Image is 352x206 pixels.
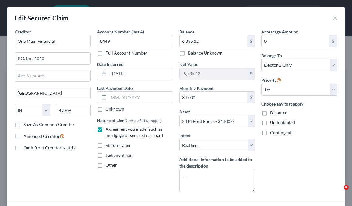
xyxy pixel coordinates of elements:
label: Balance [179,28,194,35]
label: Balance Unknown [188,50,223,56]
span: Omit from Creditor Matrix [24,145,76,150]
label: Priority [261,76,281,84]
input: Apt, Suite, etc... [15,70,90,82]
input: MM/DD/YYYY [109,68,172,80]
label: Date Incurred [97,61,124,68]
input: Enter address... [15,53,90,64]
span: Unliquidated [270,120,295,125]
input: 0.00 [180,35,247,47]
input: XXXX [97,35,173,47]
input: Enter city... [15,87,90,99]
input: Search creditor by name... [15,35,91,47]
span: Other [106,162,117,168]
span: Contingent [270,130,292,135]
span: Asset [179,109,190,114]
input: MM/DD/YYYY [109,92,172,103]
label: Save As Common Creditor [24,121,75,128]
span: (Check all that apply) [124,118,162,123]
label: Monthly Payment [179,85,214,91]
iframe: Intercom live chat [331,185,346,200]
input: 0.00 [180,92,247,103]
label: Account Number (last 4) [97,28,144,35]
input: 0.00 [180,68,247,80]
span: Disputed [270,110,288,115]
input: 0.00 [262,35,329,47]
label: Choose any that apply [261,101,337,107]
span: Judgment lien [106,152,133,158]
div: $ [247,35,255,47]
span: Belongs To [261,53,282,58]
label: Net Value [179,61,198,68]
label: Last Payment Date [97,85,133,91]
label: Intent [179,132,191,139]
label: Unknown [106,106,124,112]
button: × [333,14,337,22]
span: Agreement you made (such as mortgage or secured car loan) [106,126,163,138]
label: Full Account Number [106,50,147,56]
span: Amended Creditor [24,134,60,139]
span: 4 [344,185,349,190]
div: $ [247,92,255,103]
span: Creditor [15,29,31,34]
label: Additional information to be added to the description [179,156,255,169]
div: Edit Secured Claim [15,14,68,22]
span: Statutory lien [106,142,132,148]
div: $ [247,68,255,80]
input: Enter zip... [56,104,91,116]
label: Nature of Lien [97,117,162,124]
div: $ [329,35,337,47]
label: Arrearage Amount [261,28,298,35]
